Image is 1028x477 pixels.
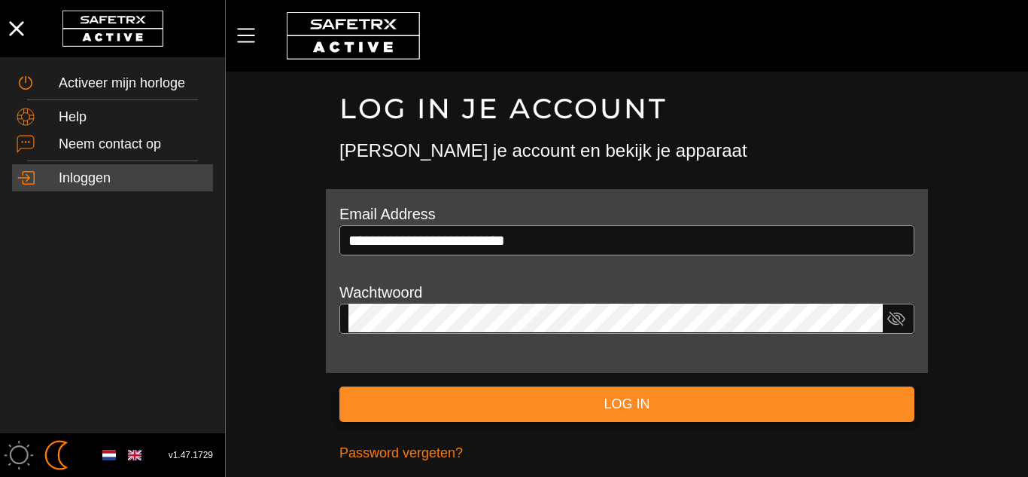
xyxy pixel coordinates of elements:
div: Neem contact op [59,136,208,153]
img: ModeLight.svg [4,440,34,470]
label: Wachtwoord [339,284,422,301]
h1: Log in je account [339,91,914,126]
div: Help [59,109,208,126]
button: English [122,442,148,468]
img: ModeDark.svg [41,440,71,470]
span: v1.47.1729 [169,448,213,463]
span: Password vergeten? [339,442,463,465]
img: en.svg [128,448,141,462]
button: Dutch [96,442,122,468]
div: Inloggen [59,170,208,187]
button: Log in [339,387,914,422]
img: ContactUs.svg [17,135,35,153]
div: Activeer mijn horloge [59,75,208,92]
a: Password vergeten? [339,436,914,471]
button: v1.47.1729 [160,443,222,468]
label: Email Address [339,206,436,222]
img: nl.svg [102,448,116,462]
button: Menu [233,20,271,51]
span: Log in [351,393,902,416]
h3: [PERSON_NAME] je account en bekijk je apparaat [339,138,914,164]
img: Help.svg [17,108,35,126]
